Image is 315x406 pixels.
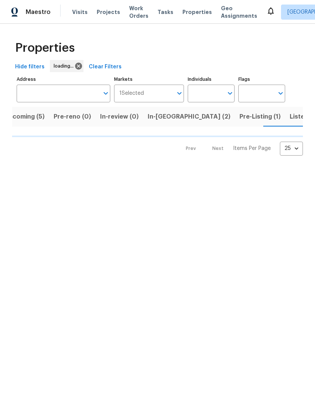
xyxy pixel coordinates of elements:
[148,111,230,122] span: In-[GEOGRAPHIC_DATA] (2)
[174,88,185,99] button: Open
[4,111,45,122] span: Upcoming (5)
[72,8,88,16] span: Visits
[221,5,257,20] span: Geo Assignments
[15,62,45,72] span: Hide filters
[15,44,75,52] span: Properties
[50,60,83,72] div: loading...
[54,62,77,70] span: loading...
[12,60,48,74] button: Hide filters
[182,8,212,16] span: Properties
[129,5,148,20] span: Work Orders
[157,9,173,15] span: Tasks
[179,142,303,156] nav: Pagination Navigation
[100,88,111,99] button: Open
[26,8,51,16] span: Maestro
[188,77,235,82] label: Individuals
[17,77,110,82] label: Address
[225,88,235,99] button: Open
[233,145,271,152] p: Items Per Page
[119,90,144,97] span: 1 Selected
[97,8,120,16] span: Projects
[89,62,122,72] span: Clear Filters
[238,77,285,82] label: Flags
[114,77,184,82] label: Markets
[54,111,91,122] span: Pre-reno (0)
[275,88,286,99] button: Open
[100,111,139,122] span: In-review (0)
[86,60,125,74] button: Clear Filters
[239,111,281,122] span: Pre-Listing (1)
[280,139,303,158] div: 25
